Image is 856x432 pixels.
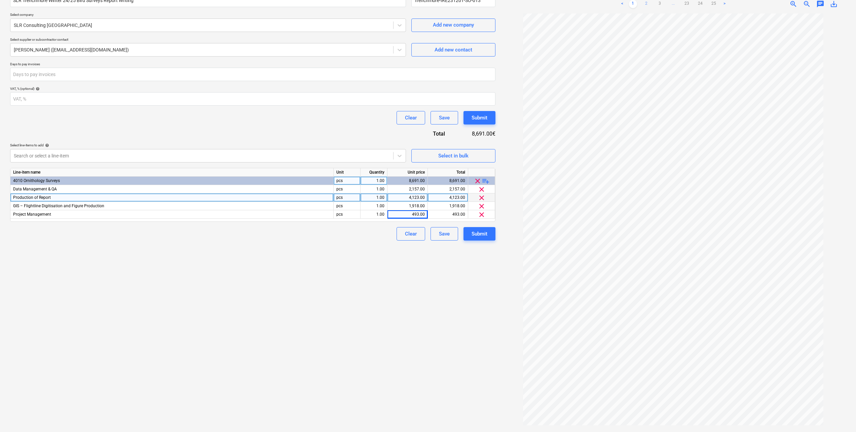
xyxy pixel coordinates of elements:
button: Save [431,227,458,241]
span: Project Management [13,212,51,217]
span: Data Management & QA [13,187,57,191]
button: Select in bulk [411,149,495,163]
div: Submit [472,113,487,122]
button: Submit [463,111,495,124]
div: Clear [405,113,417,122]
div: 1,918.00 [390,202,425,210]
span: clear [478,185,486,193]
div: pcs [334,185,361,193]
button: Submit [463,227,495,241]
div: pcs [334,210,361,219]
span: clear [474,177,482,185]
button: Add new company [411,19,495,32]
div: Line-item name [10,168,334,177]
div: 2,157.00 [431,185,465,193]
div: Submit [472,229,487,238]
div: pcs [334,193,361,202]
div: Clear [405,229,417,238]
iframe: Chat Widget [822,400,856,432]
div: Save [439,229,450,238]
div: 1.00 [363,193,384,202]
div: 1.00 [363,210,384,219]
span: playlist_add [482,177,490,185]
button: Clear [397,227,425,241]
div: 1.00 [363,202,384,210]
div: 8,691.00 [431,177,465,185]
div: pcs [334,177,361,185]
input: Days to pay invoices [10,68,495,81]
div: 2,157.00 [390,185,425,193]
input: VAT, % [10,92,495,106]
button: Clear [397,111,425,124]
div: Select in bulk [438,151,469,160]
span: Production of Report [13,195,51,200]
div: 493.00 [390,210,425,219]
div: 1,918.00 [431,202,465,210]
span: clear [478,211,486,219]
div: 1.00 [363,177,384,185]
div: 4,123.00 [390,193,425,202]
button: Save [431,111,458,124]
div: Add new contact [435,45,472,54]
span: clear [478,194,486,202]
p: Days to pay invoices [10,62,495,68]
div: VAT, % (optional) [10,86,495,91]
div: 493.00 [431,210,465,219]
p: Select supplier or subcontractor contact [10,37,406,43]
div: 8,691.00€ [456,130,495,138]
button: Add new contact [411,43,495,57]
div: Unit [334,168,361,177]
div: Total [428,168,468,177]
span: GIS – Flightline Digitisation and Figure Production [13,204,104,208]
span: help [44,143,49,147]
div: Quantity [361,168,387,177]
span: help [34,87,40,91]
span: clear [478,202,486,210]
div: Total [408,130,456,138]
div: Add new company [433,21,474,29]
div: 8,691.00 [390,177,425,185]
p: Select company [10,12,406,18]
div: Select line-items to add [10,143,406,147]
div: 4,123.00 [431,193,465,202]
div: Unit price [387,168,428,177]
span: 4010 Ornithology Surveys [13,178,60,183]
div: pcs [334,202,361,210]
div: Save [439,113,450,122]
div: 1.00 [363,185,384,193]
